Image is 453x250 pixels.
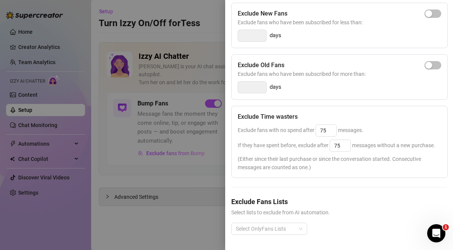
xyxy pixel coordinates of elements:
[238,112,298,121] h5: Exclude Time wasters
[443,224,449,230] span: 1
[238,9,287,18] h5: Exclude New Fans
[270,83,281,92] span: days
[238,18,441,27] span: Exclude fans who have been subscribed for less than:
[238,142,435,148] span: If they have spent before, exclude after messages without a new purchase.
[270,31,281,40] span: days
[427,224,445,242] iframe: Intercom live chat
[231,197,447,207] h5: Exclude Fans Lists
[238,127,363,133] span: Exclude fans with no spend after messages.
[231,208,447,217] span: Select lists to exclude from AI automation.
[238,155,441,171] span: (Either since their last purchase or since the conversation started. Consecutive messages are cou...
[238,70,441,78] span: Exclude fans who have been subscribed for more than:
[238,61,284,70] h5: Exclude Old Fans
